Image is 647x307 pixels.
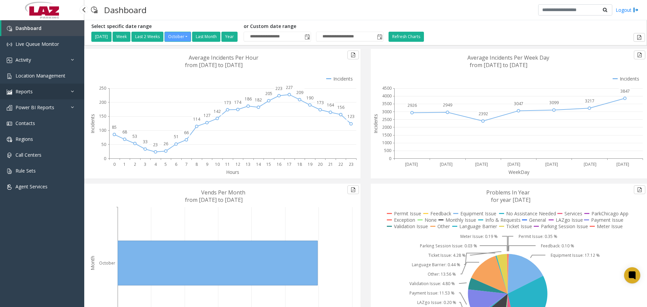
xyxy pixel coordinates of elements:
[7,58,12,63] img: 'icon'
[409,290,455,296] text: Payment Issue: 11.53 %
[616,6,639,13] a: Logout
[382,140,392,146] text: 1000
[428,252,466,258] text: Ticket Issue: 4.28 %
[551,252,600,258] text: Equipment Issue: 17.12 %
[256,161,261,167] text: 14
[7,42,12,47] img: 'icon'
[122,129,127,135] text: 68
[549,100,559,105] text: 3099
[303,32,311,41] span: Toggle popup
[206,161,208,167] text: 9
[412,262,460,268] text: Language Barrier: 0.44 %
[347,114,355,119] text: 123
[89,256,96,270] text: Month
[134,161,136,167] text: 2
[616,161,629,167] text: [DATE]
[236,161,240,167] text: 12
[7,137,12,142] img: 'icon'
[16,167,36,174] span: Rule Sets
[460,234,498,239] text: Meter Issue: 0.19 %
[7,89,12,95] img: 'icon'
[246,161,250,167] text: 13
[244,24,383,29] h5: or Custom date range
[123,161,126,167] text: 1
[104,156,106,161] text: 0
[633,6,639,13] img: logout
[382,101,392,106] text: 3500
[16,88,33,95] span: Reports
[245,96,252,102] text: 186
[509,169,530,175] text: WeekDay
[475,161,488,167] text: [DATE]
[99,85,106,91] text: 250
[275,86,282,91] text: 223
[405,161,418,167] text: [DATE]
[479,111,488,117] text: 2392
[255,97,262,103] text: 182
[507,161,520,167] text: [DATE]
[7,168,12,174] img: 'icon'
[486,189,530,196] text: Problems In Year
[382,132,392,138] text: 1500
[382,117,392,122] text: 2500
[519,234,557,239] text: Permit Issue: 0.35 %
[153,142,158,148] text: 23
[234,99,242,105] text: 174
[163,141,168,147] text: 26
[338,161,343,167] text: 22
[7,184,12,190] img: 'icon'
[265,91,272,96] text: 205
[174,134,179,140] text: 51
[99,99,106,105] text: 200
[327,102,334,108] text: 164
[634,33,645,42] button: Export to pdf
[372,114,379,133] text: Incidents
[347,185,359,194] button: Export to pdf
[195,161,198,167] text: 8
[185,196,243,204] text: from [DATE] to [DATE]
[144,161,146,167] text: 3
[91,24,239,29] h5: Select specific date range
[164,161,167,167] text: 5
[541,243,574,249] text: Feedback: 0.10 %
[16,120,35,126] span: Contacts
[113,32,130,42] button: Week
[16,57,31,63] span: Activity
[376,32,383,41] span: Toggle popup
[347,51,359,59] button: Export to pdf
[328,161,333,167] text: 21
[382,109,392,115] text: 3000
[585,98,594,104] text: 3217
[286,85,293,90] text: 227
[91,32,112,42] button: [DATE]
[277,161,281,167] text: 16
[297,161,302,167] text: 18
[440,161,453,167] text: [DATE]
[226,169,239,175] text: Hours
[193,116,201,122] text: 114
[201,189,245,196] text: Vends Per Month
[16,183,48,190] span: Agent Services
[215,161,220,167] text: 10
[318,161,322,167] text: 20
[16,104,54,111] span: Power BI Reports
[225,161,230,167] text: 11
[382,93,392,99] text: 4000
[101,2,150,18] h3: Dashboard
[113,161,116,167] text: 0
[185,161,188,167] text: 7
[99,260,115,266] text: October
[317,100,324,105] text: 173
[132,133,137,139] text: 53
[214,109,221,114] text: 142
[143,139,148,145] text: 33
[428,271,456,277] text: Other: 13.56 %
[420,243,477,249] text: Parking Session Issue: 0.03 %
[620,88,630,94] text: 3847
[99,127,106,133] text: 100
[7,105,12,111] img: 'icon'
[467,54,549,61] text: Average Incidents Per Week Day
[382,85,392,91] text: 4500
[634,51,645,59] button: Export to pdf
[185,61,243,69] text: from [DATE] to [DATE]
